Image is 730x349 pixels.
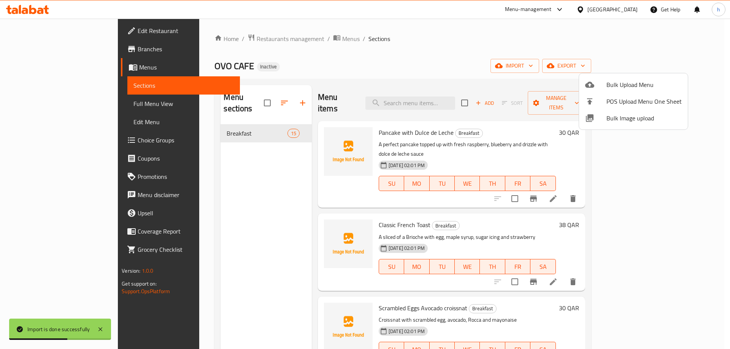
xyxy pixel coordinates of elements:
[606,97,682,106] span: POS Upload Menu One Sheet
[606,80,682,89] span: Bulk Upload Menu
[579,76,688,93] li: Upload bulk menu
[606,114,682,123] span: Bulk Image upload
[579,93,688,110] li: POS Upload Menu One Sheet
[27,325,90,333] div: Import is done successfully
